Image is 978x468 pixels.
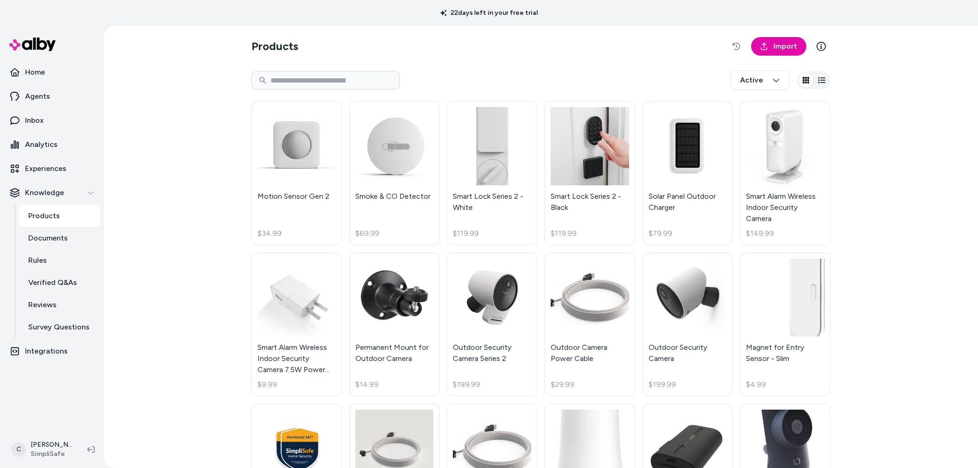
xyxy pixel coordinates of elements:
p: [PERSON_NAME] [31,440,72,449]
a: Smart Alarm Wireless Indoor Security Camera 7.5W Power AdapterSmart Alarm Wireless Indoor Securit... [251,253,342,397]
a: Motion Sensor Gen 2Motion Sensor Gen 2$34.99 [251,101,342,245]
a: Experiences [4,158,100,180]
a: Integrations [4,340,100,362]
a: Outdoor Camera Power CableOutdoor Camera Power Cable$29.99 [545,253,635,397]
span: C [11,442,26,457]
p: Agents [25,91,50,102]
button: Knowledge [4,182,100,204]
a: Outdoor Security Camera Series 2Outdoor Security Camera Series 2$199.99 [447,253,537,397]
a: Magnet for Entry Sensor - SlimMagnet for Entry Sensor - Slim$4.99 [740,253,830,397]
a: Smart Alarm Wireless Indoor Security CameraSmart Alarm Wireless Indoor Security Camera$149.99 [740,101,830,245]
a: Smart Lock Series 2 - WhiteSmart Lock Series 2 - White$119.99 [447,101,537,245]
a: Rules [19,249,100,272]
a: Inbox [4,109,100,132]
p: Survey Questions [28,322,90,333]
p: Knowledge [25,187,64,198]
p: Verified Q&As [28,277,77,288]
p: Inbox [25,115,44,126]
a: Outdoor Security CameraOutdoor Security Camera$199.99 [643,253,733,397]
p: Reviews [28,299,57,310]
a: Solar Panel Outdoor ChargerSolar Panel Outdoor Charger$79.99 [643,101,733,245]
button: Active [730,70,790,90]
img: alby Logo [9,38,56,51]
a: Survey Questions [19,316,100,338]
a: Smart Lock Series 2 - BlackSmart Lock Series 2 - Black$119.99 [545,101,635,245]
p: Products [28,210,60,221]
a: Documents [19,227,100,249]
span: Import [773,41,797,52]
a: Import [751,37,806,56]
a: Products [19,205,100,227]
p: Home [25,67,45,78]
p: Rules [28,255,47,266]
a: Home [4,61,100,83]
a: Permanent Mount for Outdoor CameraPermanent Mount for Outdoor Camera$14.99 [349,253,440,397]
a: Analytics [4,133,100,156]
a: Smoke & CO DetectorSmoke & CO Detector$69.99 [349,101,440,245]
p: Analytics [25,139,58,150]
a: Agents [4,85,100,108]
p: Experiences [25,163,66,174]
p: Documents [28,233,68,244]
a: Verified Q&As [19,272,100,294]
span: SimpliSafe [31,449,72,459]
h2: Products [251,39,298,54]
p: Integrations [25,346,68,357]
p: 22 days left in your free trial [435,8,543,18]
button: C[PERSON_NAME]SimpliSafe [6,435,80,464]
a: Reviews [19,294,100,316]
